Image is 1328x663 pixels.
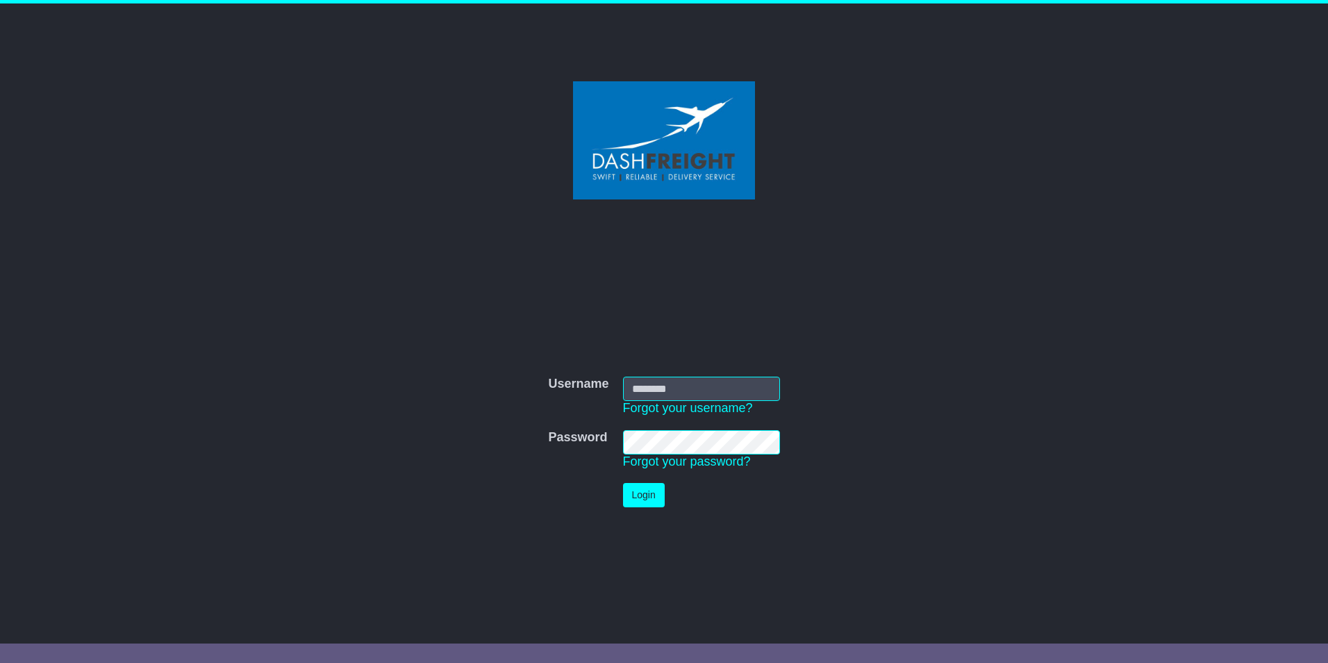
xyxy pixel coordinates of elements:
label: Username [548,377,608,392]
img: Dash Freight [573,81,755,199]
label: Password [548,430,607,445]
a: Forgot your password? [623,455,751,468]
a: Forgot your username? [623,401,753,415]
button: Login [623,483,665,507]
